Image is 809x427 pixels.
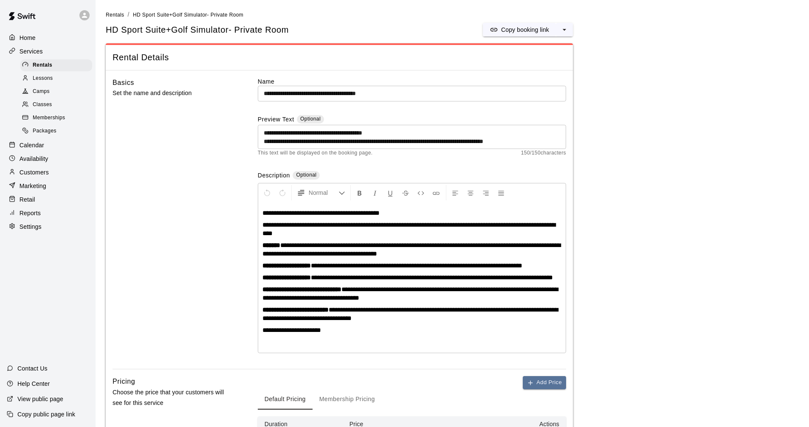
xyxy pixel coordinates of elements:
span: Rentals [33,61,52,70]
button: Membership Pricing [313,389,382,410]
button: Justify Align [494,185,508,200]
span: Camps [33,87,50,96]
button: Insert Code [414,185,428,200]
a: Memberships [20,112,96,125]
span: Memberships [33,114,65,122]
a: Availability [7,152,89,165]
button: Formatting Options [293,185,349,200]
button: Format Italics [368,185,382,200]
p: View public page [17,395,63,403]
div: Lessons [20,73,92,84]
p: Marketing [20,182,46,190]
a: Reports [7,207,89,219]
p: Contact Us [17,364,48,373]
button: Center Align [463,185,478,200]
span: Normal [309,188,338,197]
button: select merge strategy [556,23,573,37]
span: 150 / 150 characters [521,149,566,157]
button: Format Bold [352,185,367,200]
label: Name [258,77,566,86]
a: Home [7,31,89,44]
div: Camps [20,86,92,98]
a: Customers [7,166,89,179]
button: Undo [260,185,274,200]
span: HD Sport Suite+Golf Simulator- Private Room [133,12,243,18]
a: Lessons [20,72,96,85]
h6: Pricing [113,376,135,387]
button: Copy booking link [483,23,556,37]
a: Classes [20,98,96,112]
button: Format Strikethrough [398,185,413,200]
button: Format Underline [383,185,397,200]
p: Retail [20,195,35,204]
span: Optional [300,116,321,122]
span: Lessons [33,74,53,83]
button: Default Pricing [258,389,313,410]
button: Right Align [479,185,493,200]
div: Classes [20,99,92,111]
p: Set the name and description [113,88,231,98]
span: Rentals [106,12,124,18]
p: Copy booking link [501,25,549,34]
span: Rental Details [113,52,566,63]
label: Preview Text [258,115,294,125]
p: Calendar [20,141,44,149]
div: Packages [20,125,92,137]
button: Left Align [448,185,462,200]
div: split button [483,23,573,37]
a: Camps [20,85,96,98]
span: Packages [33,127,56,135]
a: Rentals [20,59,96,72]
button: Add Price [523,376,566,389]
div: Rentals [20,59,92,71]
p: Customers [20,168,49,177]
p: Settings [20,222,42,231]
a: Marketing [7,180,89,192]
p: Availability [20,155,48,163]
a: Retail [7,193,89,206]
a: Rentals [106,11,124,18]
p: Copy public page link [17,410,75,419]
span: This text will be displayed on the booking page. [258,149,373,157]
span: Classes [33,101,52,109]
p: Services [20,47,43,56]
li: / [128,10,130,19]
a: Settings [7,220,89,233]
p: Reports [20,209,41,217]
h6: Basics [113,77,134,88]
a: Calendar [7,139,89,152]
a: Packages [20,125,96,138]
a: Services [7,45,89,58]
span: Optional [296,172,316,178]
button: Insert Link [429,185,443,200]
label: Description [258,171,290,181]
h5: HD Sport Suite+Golf Simulator- Private Room [106,24,289,36]
nav: breadcrumb [106,10,799,20]
div: Memberships [20,112,92,124]
p: Help Center [17,379,50,388]
p: Choose the price that your customers will see for this service [113,387,231,408]
button: Redo [275,185,290,200]
p: Home [20,34,36,42]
